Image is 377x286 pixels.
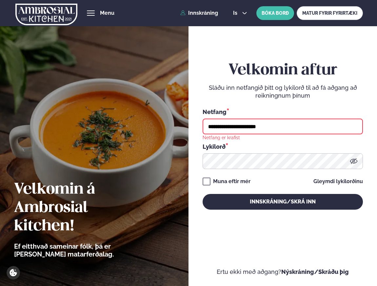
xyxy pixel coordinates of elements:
[203,194,363,210] button: Innskráning/Skrá inn
[281,268,349,275] a: Nýskráning/Skráðu þig
[203,107,363,116] div: Netfang
[228,10,252,16] button: is
[233,10,239,16] span: is
[203,268,363,276] p: Ertu ekki með aðgang?
[203,84,363,100] p: Sláðu inn netfangið þitt og lykilorð til að fá aðgang að reikningnum þínum
[256,6,294,20] button: BÓKA BORÐ
[203,134,240,140] div: Netfang er krafist
[87,9,95,17] button: hamburger
[313,179,363,184] a: Gleymdi lykilorðinu
[203,61,363,80] h2: Velkomin aftur
[15,1,77,28] img: logo
[7,266,20,279] a: Cookie settings
[297,6,363,20] a: MATUR FYRIR FYRIRTÆKI
[180,10,218,16] a: Innskráning
[14,181,150,236] h2: Velkomin á Ambrosial kitchen!
[203,142,363,151] div: Lykilorð
[14,242,150,258] p: Ef eitthvað sameinar fólk, þá er [PERSON_NAME] matarferðalag.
